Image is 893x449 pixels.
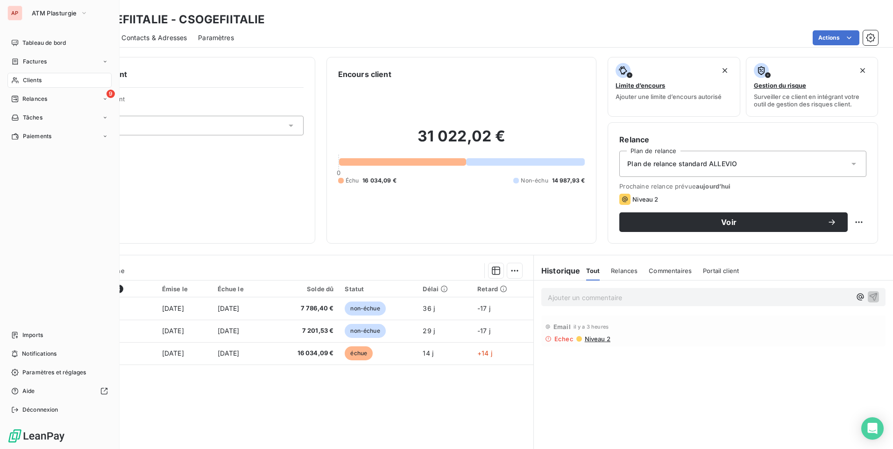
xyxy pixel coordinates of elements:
span: 16 034,09 € [362,176,397,185]
span: Portail client [703,267,739,274]
span: Paramètres et réglages [22,368,86,377]
span: Niveau 2 [632,196,658,203]
span: 14 j [423,349,433,357]
span: Gestion du risque [754,82,806,89]
span: 7 786,40 € [274,304,333,313]
span: Echec [554,335,574,343]
span: Paramètres [198,33,234,42]
div: Délai [423,285,466,293]
span: non-échue [345,302,385,316]
h6: Relance [619,134,866,145]
button: Voir [619,212,848,232]
span: échue [345,346,373,360]
span: aujourd’hui [696,182,731,190]
span: Email [553,323,571,330]
span: Surveiller ce client en intégrant votre outil de gestion des risques client. [754,93,870,108]
span: 0 [337,169,340,176]
span: -17 j [477,304,490,312]
span: Propriétés Client [75,95,304,108]
span: Plan de relance standard ALLEVIO [627,159,737,168]
button: Actions [813,30,859,45]
span: Limite d’encours [616,82,665,89]
div: Retard [477,285,528,293]
h6: Informations client [57,69,304,80]
span: 29 j [423,327,435,335]
span: Imports [22,331,43,339]
span: [DATE] [162,304,184,312]
a: Aide [7,384,112,399]
span: 9 [106,90,115,98]
div: Open Intercom Messenger [861,417,884,440]
span: il y a 3 heures [574,324,609,330]
div: Échue le [218,285,262,293]
span: Notifications [22,350,57,358]
h6: Historique [534,265,581,276]
span: Non-échu [521,176,548,185]
span: Clients [23,76,42,84]
span: non-échue [345,324,385,338]
span: Niveau 2 [584,335,610,343]
h2: 31 022,02 € [338,127,585,155]
span: Paiements [23,132,51,140]
span: Tableau de bord [22,39,66,47]
span: 16 034,09 € [274,349,333,358]
span: Aide [22,387,35,395]
span: Tâches [23,113,43,122]
span: +14 j [477,349,492,357]
div: Statut [345,285,411,293]
img: Logo LeanPay [7,428,65,443]
span: [DATE] [162,349,184,357]
span: Relances [22,95,47,103]
span: Prochaine relance prévue [619,182,866,190]
span: Contacts & Adresses [121,33,187,42]
div: AP [7,6,22,21]
span: Échu [346,176,359,185]
span: 36 j [423,304,435,312]
span: [DATE] [218,327,240,335]
h3: CSOGEFIITALIE - CSOGEFIITALIE [82,11,265,28]
span: 14 987,93 € [552,176,585,185]
span: Commentaires [649,267,692,274]
span: [DATE] [218,349,240,357]
span: Voir [631,218,827,226]
span: Ajouter une limite d’encours autorisé [616,93,722,100]
span: [DATE] [218,304,240,312]
h6: Encours client [338,69,391,80]
span: Tout [586,267,600,274]
span: Factures [23,57,47,66]
span: [DATE] [162,327,184,335]
span: Relances [611,267,638,274]
div: Émise le [162,285,206,293]
span: ATM Plasturgie [32,9,77,17]
button: Limite d’encoursAjouter une limite d’encours autorisé [608,57,740,117]
span: Déconnexion [22,406,58,414]
div: Solde dû [274,285,333,293]
span: 7 201,53 € [274,326,333,336]
button: Gestion du risqueSurveiller ce client en intégrant votre outil de gestion des risques client. [746,57,878,117]
span: -17 j [477,327,490,335]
